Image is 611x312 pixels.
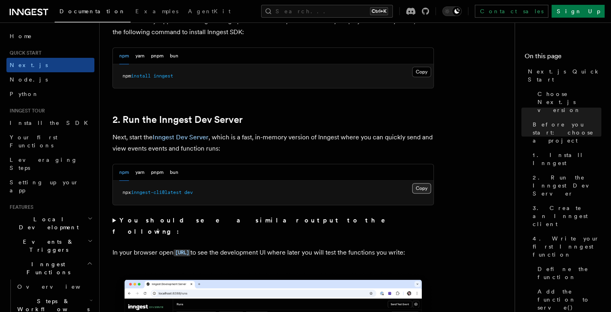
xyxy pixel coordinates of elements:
[55,2,131,22] a: Documentation
[6,204,33,210] span: Features
[119,164,129,181] button: npm
[552,5,605,18] a: Sign Up
[533,173,601,198] span: 2. Run the Inngest Dev Server
[6,238,88,254] span: Events & Triggers
[537,265,601,281] span: Define the function
[537,90,601,114] span: Choose Next.js version
[135,48,145,64] button: yarn
[59,8,126,14] span: Documentation
[112,132,434,154] p: Next, start the , which is a fast, in-memory version of Inngest where you can quickly send and vi...
[442,6,462,16] button: Toggle dark mode
[529,117,601,148] a: Before you start: choose a project
[6,260,87,276] span: Inngest Functions
[534,87,601,117] a: Choose Next.js version
[6,153,94,175] a: Leveraging Steps
[6,116,94,130] a: Install the SDK
[529,231,601,262] a: 4. Write your first Inngest function
[529,170,601,201] a: 2. Run the Inngest Dev Server
[10,157,78,171] span: Leveraging Steps
[10,62,48,68] span: Next.js
[135,8,178,14] span: Examples
[174,249,190,256] a: [URL]
[529,148,601,170] a: 1. Install Inngest
[537,288,601,312] span: Add the function to serve()
[123,190,131,195] span: npx
[184,190,193,195] span: dev
[151,164,163,181] button: pnpm
[170,48,178,64] button: bun
[370,7,388,15] kbd: Ctrl+K
[6,108,45,114] span: Inngest tour
[131,2,183,22] a: Examples
[10,179,79,194] span: Setting up your app
[112,247,434,259] p: In your browser open to see the development UI where later you will test the functions you write:
[534,262,601,284] a: Define the function
[131,73,151,79] span: install
[17,283,100,290] span: Overview
[6,130,94,153] a: Your first Functions
[475,5,548,18] a: Contact sales
[528,67,601,84] span: Next.js Quick Start
[10,120,93,126] span: Install the SDK
[533,235,601,259] span: 4. Write your first Inngest function
[151,48,163,64] button: pnpm
[6,212,94,235] button: Local Development
[10,76,48,83] span: Node.js
[6,58,94,72] a: Next.js
[14,279,94,294] a: Overview
[112,216,396,235] strong: You should see a similar output to the following:
[135,164,145,181] button: yarn
[533,204,601,228] span: 3. Create an Inngest client
[529,201,601,231] a: 3. Create an Inngest client
[6,29,94,43] a: Home
[153,73,173,79] span: inngest
[525,51,601,64] h4: On this page
[170,164,178,181] button: bun
[6,215,88,231] span: Local Development
[6,72,94,87] a: Node.js
[6,87,94,101] a: Python
[6,50,41,56] span: Quick start
[533,151,601,167] span: 1. Install Inngest
[153,133,208,141] a: Inngest Dev Server
[188,8,231,14] span: AgentKit
[10,91,39,97] span: Python
[261,5,393,18] button: Search...Ctrl+K
[6,175,94,198] a: Setting up your app
[10,134,57,149] span: Your first Functions
[6,235,94,257] button: Events & Triggers
[112,215,434,237] summary: You should see a similar output to the following:
[412,67,431,77] button: Copy
[6,257,94,279] button: Inngest Functions
[112,114,243,125] a: 2. Run the Inngest Dev Server
[525,64,601,87] a: Next.js Quick Start
[112,15,434,38] p: With the Next.js app now running running open a new tab in your terminal. In your project directo...
[131,190,182,195] span: inngest-cli@latest
[10,32,32,40] span: Home
[183,2,235,22] a: AgentKit
[119,48,129,64] button: npm
[533,120,601,145] span: Before you start: choose a project
[412,183,431,194] button: Copy
[123,73,131,79] span: npm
